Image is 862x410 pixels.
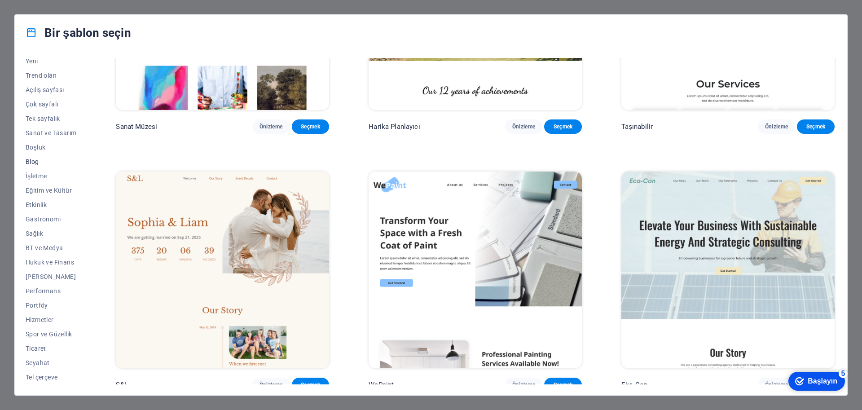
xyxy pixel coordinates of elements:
img: S&L [116,172,329,368]
button: Tek sayfalık [26,111,76,126]
button: Spor ve Güzellik [26,327,76,341]
button: Hukuk ve Finans [26,255,76,269]
button: Eğitim ve Kültür [26,183,76,198]
font: Hizmetler [26,316,54,323]
button: Tel çerçeve [26,370,76,384]
button: Önizleme [505,119,543,134]
font: 5 [69,2,73,10]
font: Önizleme [512,382,536,388]
font: Performans [26,287,61,295]
div: Başlayın 5 ürün kaldı, %0 tamamlandı [16,4,73,23]
button: Sağlık [26,226,76,241]
font: Önizleme [765,382,788,388]
font: Sanat Müzesi [116,123,157,131]
font: Etkinlik [26,201,47,208]
font: Eğitim ve Kültür [26,187,72,194]
button: Seçmek [544,378,582,392]
button: İşletme [26,169,76,183]
button: Blog [26,154,76,169]
font: Önizleme [259,123,283,130]
font: Önizleme [765,123,788,130]
button: Seyahat [26,356,76,370]
button: Sanat ve Tasarım [26,126,76,140]
font: Seyahat [26,359,50,366]
font: Sağlık [26,230,43,237]
button: Seçmek [544,119,582,134]
font: Çok sayfalı [26,101,58,108]
font: Başlayın [35,10,65,18]
font: Gastronomi [26,216,61,223]
font: Eko-Con [621,381,647,389]
img: Eko-Con [621,172,835,368]
font: Yeni [26,57,38,65]
button: Çok sayfalı [26,97,76,111]
font: Önizleme [512,123,536,130]
button: Açılış sayfası [26,83,76,97]
img: WePaint [369,172,582,368]
button: Seçmek [292,378,330,392]
font: Seçmek [301,382,320,388]
font: Boşluk [26,144,45,151]
button: Önizleme [505,378,543,392]
font: S&L [116,381,128,389]
font: WePaint [369,381,394,389]
font: Sanat ve Tasarım [26,129,76,137]
button: Önizleme [758,119,796,134]
button: Hizmetler [26,313,76,327]
font: Taşınabilir [621,123,653,131]
button: Portföy [26,298,76,313]
font: Seçmek [301,123,320,130]
button: Performans [26,284,76,298]
font: Seçmek [554,382,573,388]
button: Trend olan [26,68,76,83]
font: BT ve Medya [26,244,63,251]
font: Seçmek [806,123,826,130]
font: Tel çerçeve [26,374,57,381]
font: Portföy [26,302,48,309]
button: Seçmek [797,119,835,134]
button: [PERSON_NAME] [26,269,76,284]
font: Önizleme [259,382,283,388]
font: Seçmek [554,123,573,130]
font: Hukuk ve Finans [26,259,74,266]
font: Bir şablon seçin [44,26,131,40]
font: Açılış sayfası [26,86,64,93]
button: Boşluk [26,140,76,154]
button: Önizleme [252,119,290,134]
font: İşletme [26,172,47,180]
font: Blog [26,158,39,165]
font: Ticaret [26,345,46,352]
font: Trend olan [26,72,57,79]
button: Seçmek [292,119,330,134]
font: Harika Planlayıcı [369,123,420,131]
font: [PERSON_NAME] [26,273,76,280]
button: Etkinlik [26,198,76,212]
font: Spor ve Güzellik [26,331,72,338]
button: Yeni [26,54,76,68]
button: BT ve Medya [26,241,76,255]
button: Gastronomi [26,212,76,226]
button: Önizleme [252,378,290,392]
font: Tek sayfalık [26,115,60,122]
button: Ticaret [26,341,76,356]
